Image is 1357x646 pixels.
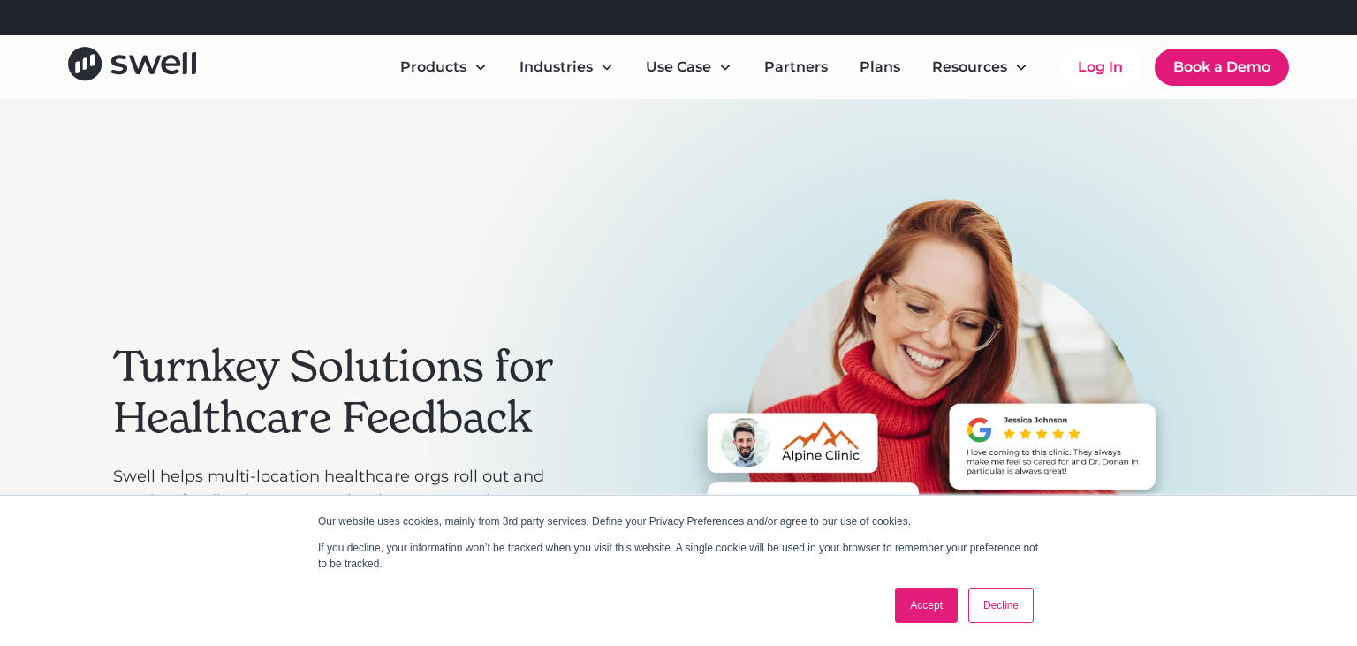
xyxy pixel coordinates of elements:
[519,57,593,78] div: Industries
[845,49,914,85] a: Plans
[1155,49,1289,86] a: Book a Demo
[113,341,590,443] h2: Turnkey Solutions for Healthcare Feedback
[386,49,502,85] div: Products
[1060,49,1141,85] a: Log In
[68,47,196,87] a: home
[400,57,466,78] div: Products
[895,588,958,623] a: Accept
[750,49,842,85] a: Partners
[318,540,1039,572] p: If you decline, your information won’t be tracked when you visit this website. A single cookie wi...
[318,513,1039,529] p: Our website uses cookies, mainly from 3rd party services. Define your Privacy Preferences and/or ...
[505,49,628,85] div: Industries
[113,465,590,536] p: Swell helps multi-location healthcare orgs roll out and monitor feedback programs that improve em...
[1269,561,1357,646] iframe: Chat Widget
[968,588,1034,623] a: Decline
[918,49,1042,85] div: Resources
[632,49,747,85] div: Use Case
[646,57,711,78] div: Use Case
[932,57,1007,78] div: Resources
